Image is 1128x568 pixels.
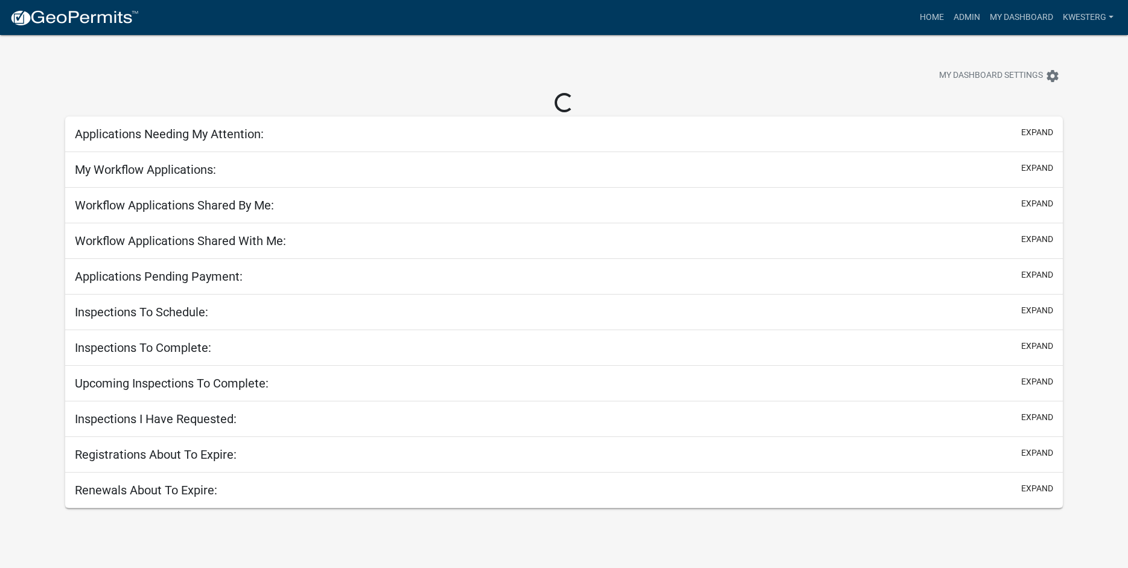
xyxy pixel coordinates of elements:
[75,447,237,462] h5: Registrations About To Expire:
[75,340,211,355] h5: Inspections To Complete:
[1021,126,1053,139] button: expand
[1021,411,1053,424] button: expand
[915,6,949,29] a: Home
[1045,69,1060,83] i: settings
[1021,340,1053,353] button: expand
[1021,162,1053,174] button: expand
[75,305,208,319] h5: Inspections To Schedule:
[75,198,274,212] h5: Workflow Applications Shared By Me:
[75,234,286,248] h5: Workflow Applications Shared With Me:
[1021,233,1053,246] button: expand
[1021,482,1053,495] button: expand
[75,269,243,284] h5: Applications Pending Payment:
[75,127,264,141] h5: Applications Needing My Attention:
[985,6,1058,29] a: My Dashboard
[1021,304,1053,317] button: expand
[929,64,1069,88] button: My Dashboard Settingssettings
[1021,375,1053,388] button: expand
[1021,269,1053,281] button: expand
[1021,197,1053,210] button: expand
[1021,447,1053,459] button: expand
[75,483,217,497] h5: Renewals About To Expire:
[939,69,1043,83] span: My Dashboard Settings
[1058,6,1118,29] a: kwesterg
[75,376,269,391] h5: Upcoming Inspections To Complete:
[949,6,985,29] a: Admin
[75,162,216,177] h5: My Workflow Applications:
[75,412,237,426] h5: Inspections I Have Requested:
